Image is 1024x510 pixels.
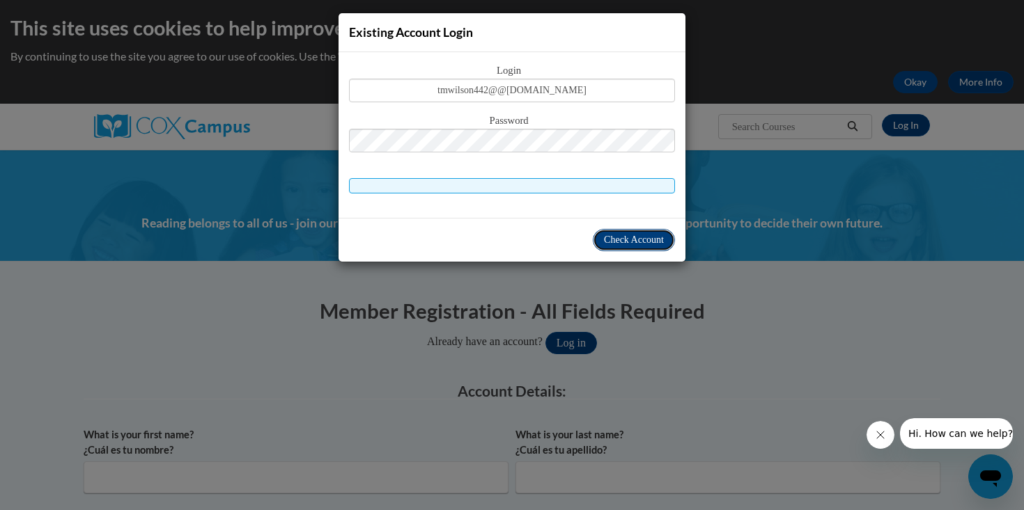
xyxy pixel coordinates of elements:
[900,418,1013,449] iframe: Message from company
[349,63,675,79] span: Login
[604,234,664,245] span: Check Account
[593,229,675,251] button: Check Account
[867,421,894,449] iframe: Close message
[349,25,473,40] span: Existing Account Login
[349,113,675,129] span: Password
